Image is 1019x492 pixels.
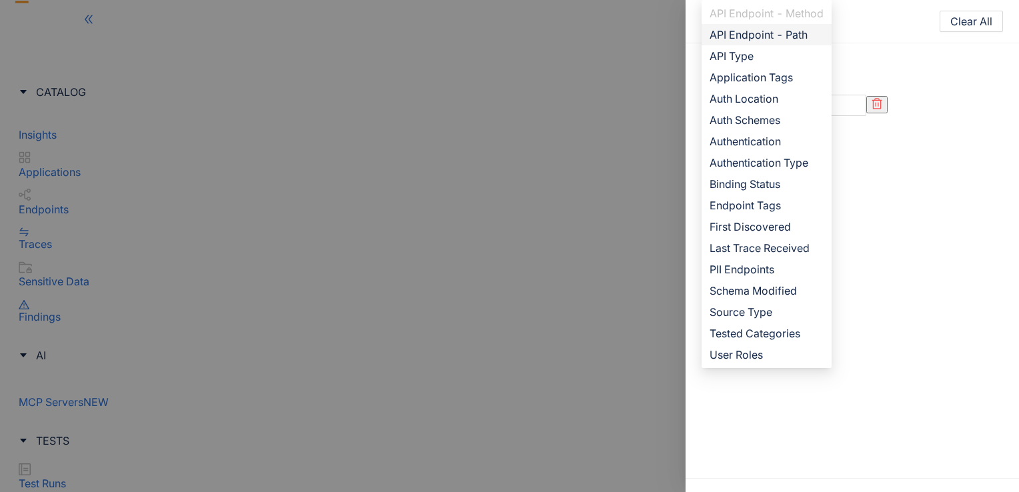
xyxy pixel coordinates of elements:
span: Authentication [710,134,824,149]
span: Clear All [950,15,992,27]
span: Authentication Type [710,155,824,170]
li: Application Tags [702,67,832,88]
li: Schema Modified [702,280,832,301]
li: Tested Categories [702,323,832,344]
li: First Discovered [702,216,832,237]
button: Clear All [940,11,1003,32]
span: API Type [710,49,824,63]
li: Auth Location [702,88,832,109]
span: Application Tags [710,70,824,85]
span: Schema Modified [710,283,824,298]
div: Choose [702,82,1003,94]
span: User Roles [710,347,824,362]
p: API Endpoint - Method [702,59,1003,71]
li: Last Trace Received [702,237,832,259]
span: Endpoint Tags [710,198,824,213]
li: Authentication Type [702,152,832,173]
li: Source Type [702,301,832,323]
span: Auth Location [710,91,824,106]
li: Authentication [702,131,832,152]
span: Binding Status [710,177,824,191]
span: Auth Schemes [710,113,824,127]
div: Advanced Filters [730,14,940,29]
li: API Type [702,45,832,67]
span: PII Endpoints [710,262,824,277]
span: Source Type [710,305,824,319]
span: API Endpoint - Path [710,27,824,42]
li: Endpoint Tags [702,195,832,216]
li: API Endpoint - Method [702,3,832,24]
span: First Discovered [710,219,824,234]
span: Last Trace Received [710,241,824,255]
li: User Roles [702,344,832,365]
li: Auth Schemes [702,109,832,131]
li: Binding Status [702,173,832,195]
li: API Endpoint - Path [702,24,832,45]
span: API Endpoint - Method [710,6,824,21]
li: PII Endpoints [702,259,832,280]
span: Tested Categories [710,326,824,341]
